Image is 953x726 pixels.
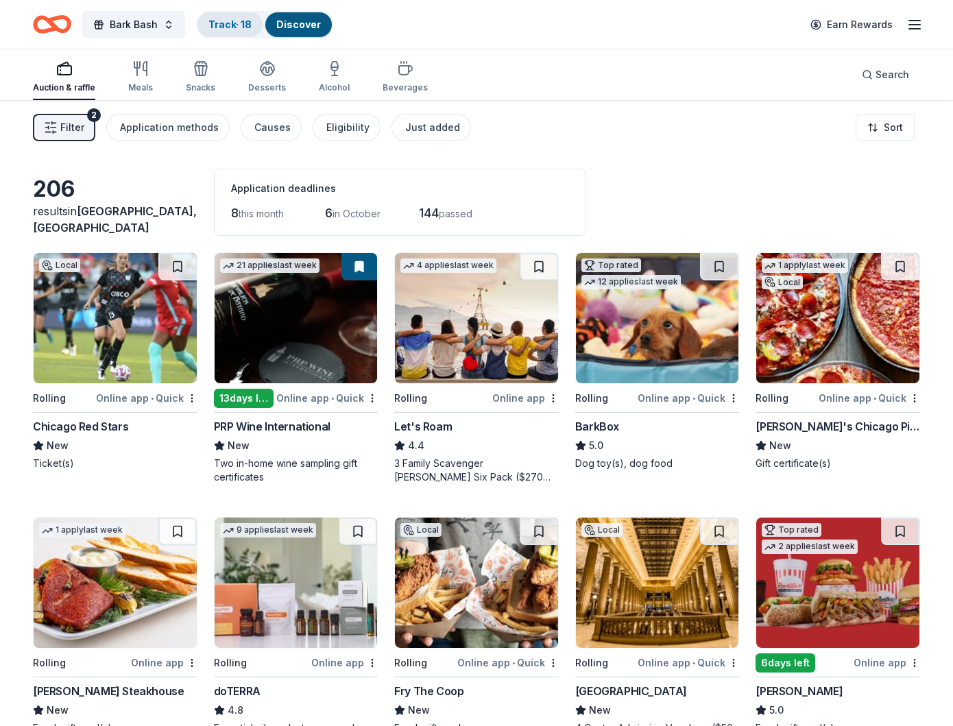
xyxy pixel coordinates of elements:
div: results [33,203,197,236]
div: Online app Quick [819,389,920,407]
div: Auction & raffle [33,82,95,93]
div: 1 apply last week [762,258,848,273]
span: Filter [60,119,84,136]
span: • [151,393,154,404]
span: • [873,393,876,404]
img: Image for Portillo's [756,518,919,648]
span: New [769,437,791,454]
div: Local [581,523,623,537]
div: [PERSON_NAME]'s Chicago Pizzeria & Pub [756,418,920,435]
div: 21 applies last week [220,258,319,273]
div: Let's Roam [394,418,452,435]
div: Online app Quick [638,389,739,407]
span: this month [239,208,284,219]
img: Image for PRP Wine International [215,253,378,383]
button: Alcohol [319,55,350,100]
div: Chicago Red Stars [33,418,128,435]
a: Discover [276,19,321,30]
a: Image for PRP Wine International21 applieslast week13days leftOnline app•QuickPRP Wine Internatio... [214,252,378,484]
div: Local [39,258,80,272]
div: doTERRA [214,683,261,699]
img: Image for doTERRA [215,518,378,648]
div: Online app [131,654,197,671]
div: PRP Wine International [214,418,330,435]
div: Rolling [575,390,608,407]
span: 8 [231,206,239,220]
div: Online app Quick [638,654,739,671]
div: Rolling [575,655,608,671]
a: Image for BarkBoxTop rated12 applieslast weekRollingOnline app•QuickBarkBox5.0Dog toy(s), dog food [575,252,740,470]
button: Filter2 [33,114,95,141]
div: Rolling [756,390,788,407]
span: 5.0 [589,437,603,454]
button: Search [851,61,920,88]
button: Just added [391,114,471,141]
span: in [33,204,197,234]
div: [GEOGRAPHIC_DATA] [575,683,687,699]
div: 9 applies last week [220,523,316,537]
div: Eligibility [326,119,370,136]
div: Dog toy(s), dog food [575,457,740,470]
div: Alcohol [319,82,350,93]
span: Search [876,66,909,83]
span: in October [333,208,381,219]
div: 3 Family Scavenger [PERSON_NAME] Six Pack ($270 Value), 2 Date Night Scavenger [PERSON_NAME] Two ... [394,457,559,484]
div: Two in-home wine sampling gift certificates [214,457,378,484]
a: Track· 18 [208,19,252,30]
img: Image for BarkBox [576,253,739,383]
div: Fry The Coop [394,683,463,699]
button: Causes [241,114,302,141]
button: Snacks [186,55,215,100]
div: Online app [854,654,920,671]
div: 12 applies last week [581,275,681,289]
span: 5.0 [769,702,784,718]
span: Bark Bash [110,16,158,33]
span: New [408,702,430,718]
button: Track· 18Discover [196,11,333,38]
div: 6 days left [756,653,815,673]
img: Image for Georgio's Chicago Pizzeria & Pub [756,253,919,383]
span: • [692,657,695,668]
button: Application methods [106,114,230,141]
img: Image for Perry's Steakhouse [34,518,197,648]
div: Rolling [214,655,247,671]
img: Image for Let's Roam [395,253,558,383]
div: Ticket(s) [33,457,197,470]
img: Image for Chicago Architecture Center [576,518,739,648]
span: 6 [325,206,333,220]
button: Eligibility [313,114,381,141]
span: New [47,702,69,718]
img: Image for Fry The Coop [395,518,558,648]
button: Bark Bash [82,11,185,38]
img: Image for Chicago Red Stars [34,253,197,383]
div: Top rated [581,258,641,272]
span: New [228,437,250,454]
div: Causes [254,119,291,136]
div: 206 [33,176,197,203]
span: 4.4 [408,437,424,454]
div: Online app Quick [276,389,378,407]
div: Snacks [186,82,215,93]
div: Application methods [120,119,219,136]
button: Auction & raffle [33,55,95,100]
span: • [692,393,695,404]
span: • [512,657,515,668]
div: Rolling [33,655,66,671]
div: 2 applies last week [762,540,858,554]
div: Gift certificate(s) [756,457,920,470]
div: Application deadlines [231,180,568,197]
div: Online app Quick [96,389,197,407]
div: 4 applies last week [400,258,496,273]
div: Local [400,523,442,537]
span: • [331,393,334,404]
span: 4.8 [228,702,243,718]
button: Desserts [248,55,286,100]
span: New [589,702,611,718]
div: Online app Quick [457,654,559,671]
a: Image for Let's Roam4 applieslast weekRollingOnline appLet's Roam4.43 Family Scavenger [PERSON_NA... [394,252,559,484]
div: Desserts [248,82,286,93]
span: New [47,437,69,454]
div: Rolling [394,390,427,407]
div: 2 [87,108,101,122]
div: Online app [311,654,378,671]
